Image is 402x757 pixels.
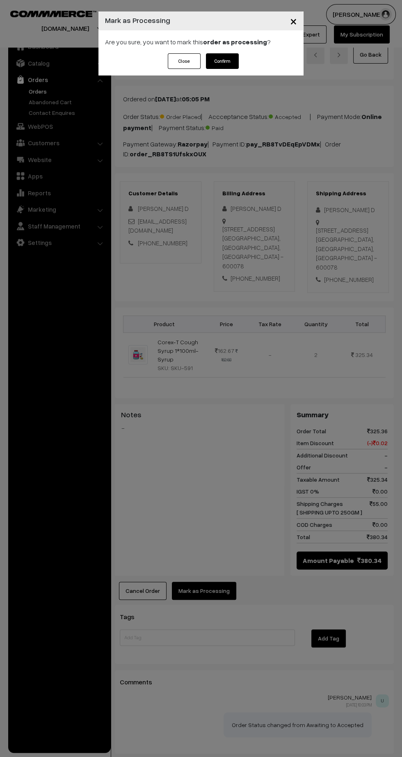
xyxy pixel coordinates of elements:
[98,30,304,53] div: Are you sure, you want to mark this ?
[203,38,267,46] strong: order as processing
[206,53,239,69] button: Confirm
[290,13,297,28] span: ×
[283,8,304,34] button: Close
[105,15,170,26] h4: Mark as Processing
[168,53,201,69] button: Close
